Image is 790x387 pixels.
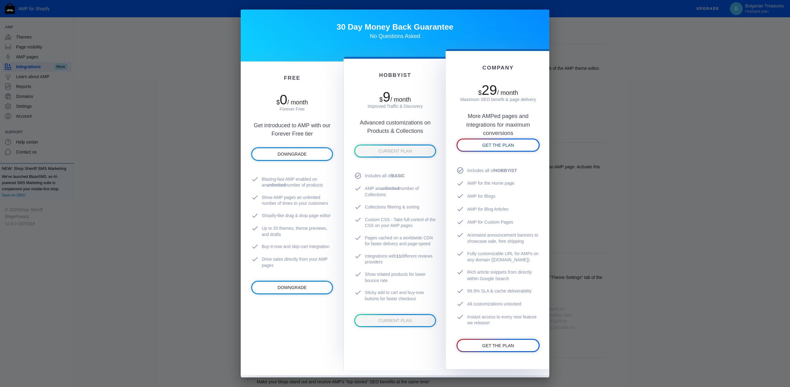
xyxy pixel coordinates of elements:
[365,173,405,179] span: Includes all of
[456,192,467,200] mat-icon: check
[456,268,467,276] mat-icon: check
[280,92,287,107] span: 0
[456,167,467,174] mat-icon: check_circle_outline
[378,318,412,323] span: CURRENT PLAN
[391,173,405,178] b: BASIC
[287,99,308,106] span: / month
[251,210,333,222] li: Shopify-like drag & drop page editor
[467,206,509,212] span: AMP for Blog Articles
[365,186,436,198] span: AMP an number of Collections
[354,214,436,232] li: Custom CSS - Take full control of the CSS on your AMP pages
[456,285,540,298] li: 99.9% SLA & cache deliverability
[252,148,332,160] a: DOWNGRADE
[456,179,467,187] mat-icon: check
[467,181,514,187] span: AMP for the Home page
[354,109,436,135] div: Advanced customizations on Products & Collections
[278,285,307,290] span: DOWNGRADE
[478,89,481,96] span: $
[456,229,540,248] li: Animated announcement banners to showcase sale, free shipping
[251,241,333,253] li: Buy-it-now and skip-cart integration
[251,191,333,210] li: Show AMP pages an unlimited number of times to your customers
[383,89,390,104] span: 9
[354,287,436,305] li: Sticky add to cart and buy-now buttons for faster checkout
[241,24,549,30] h3: 30 Day Money Back Guarantee
[267,183,286,187] b: unlimited
[456,300,467,308] mat-icon: check
[354,216,365,223] mat-icon: check
[251,112,333,138] div: Get introduced to AMP with our Forever Free tier
[354,72,436,78] div: HOBBYIST
[467,193,495,200] span: AMP for Blogs
[456,298,540,311] li: All customizations unlocked
[354,185,365,192] mat-icon: check
[251,212,262,219] mat-icon: check
[251,225,262,232] mat-icon: check
[252,282,332,293] a: DOWNGRADE
[251,253,333,271] li: Drive sales directly from your AMP pages
[276,99,280,106] span: $
[278,152,307,157] span: DOWNGRADE
[354,252,365,260] mat-icon: check
[494,168,517,173] b: HOBBYIST
[396,254,401,259] b: 11
[457,340,538,351] a: GET THE PLAN
[456,313,467,320] mat-icon: check
[456,103,540,129] div: More AMPed pages and integrations for maximum conversions
[467,219,513,225] span: AMP for Custom Pages
[481,82,497,98] span: 29
[456,250,467,257] mat-icon: check
[378,149,412,154] span: CURRENT PLAN
[380,186,399,191] b: unlimited
[456,231,467,239] mat-icon: check
[280,107,305,111] span: Forever Free
[368,104,423,109] span: Improved Traffic & Discovery
[354,201,436,214] li: Collections filtering & sorting
[354,172,365,179] mat-icon: check_circle_outline
[355,145,435,157] a: CURRENT PLAN
[355,315,435,326] a: CURRENT PLAN
[456,218,467,226] mat-icon: check
[354,232,436,250] li: Pages cached on a worldwide CDN for faster delivery and page-speed
[354,234,365,242] mat-icon: check
[460,97,536,102] span: Maximum SEO benefit & page delivery
[251,175,262,183] mat-icon: check
[251,243,262,250] mat-icon: check
[456,311,540,329] li: Instant access to every new feature we release!
[251,75,333,81] div: FREE
[251,194,262,201] mat-icon: check
[456,65,540,71] div: COMPANY
[251,222,333,241] li: Up to 20 themes, theme previews, and drafts
[482,343,514,348] span: GET THE PLAN
[390,96,411,103] span: / month
[456,266,540,285] li: Rich article snippets from directly within Google Search
[262,176,333,188] span: Blazing-fast AMP enabled on an number of products
[457,140,538,151] a: GET THE PLAN
[354,268,436,287] li: Show related products for lower bounce rate
[456,287,467,295] mat-icon: check
[365,253,436,265] span: Integrations with different reviews providers
[354,203,365,211] mat-icon: check
[251,255,262,263] mat-icon: check
[482,143,514,148] span: GET THE PLAN
[759,356,783,380] iframe: Drift Widget Chat Controller
[354,271,365,278] mat-icon: check
[241,33,549,39] h4: No Questions Asked
[467,168,517,174] span: Includes all of
[379,96,383,103] span: $
[497,89,518,96] span: / month
[456,248,540,266] li: Fully customizable URL for AMPs on any domain ([DOMAIN_NAME]).
[456,205,467,213] mat-icon: check
[354,289,365,296] mat-icon: check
